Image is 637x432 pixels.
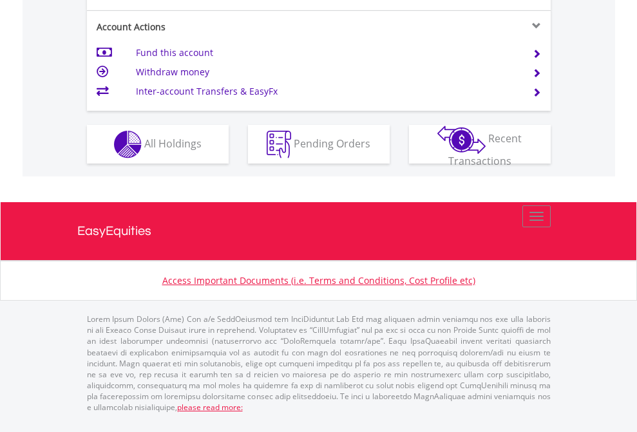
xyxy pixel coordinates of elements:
[114,131,142,158] img: holdings-wht.png
[248,125,390,164] button: Pending Orders
[136,62,517,82] td: Withdraw money
[437,126,486,154] img: transactions-zar-wht.png
[136,82,517,101] td: Inter-account Transfers & EasyFx
[162,274,475,286] a: Access Important Documents (i.e. Terms and Conditions, Cost Profile etc)
[87,125,229,164] button: All Holdings
[177,402,243,413] a: please read more:
[409,125,551,164] button: Recent Transactions
[144,136,202,150] span: All Holdings
[294,136,370,150] span: Pending Orders
[87,314,551,413] p: Lorem Ipsum Dolors (Ame) Con a/e SeddOeiusmod tem InciDiduntut Lab Etd mag aliquaen admin veniamq...
[267,131,291,158] img: pending_instructions-wht.png
[136,43,517,62] td: Fund this account
[87,21,319,33] div: Account Actions
[77,202,560,260] a: EasyEquities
